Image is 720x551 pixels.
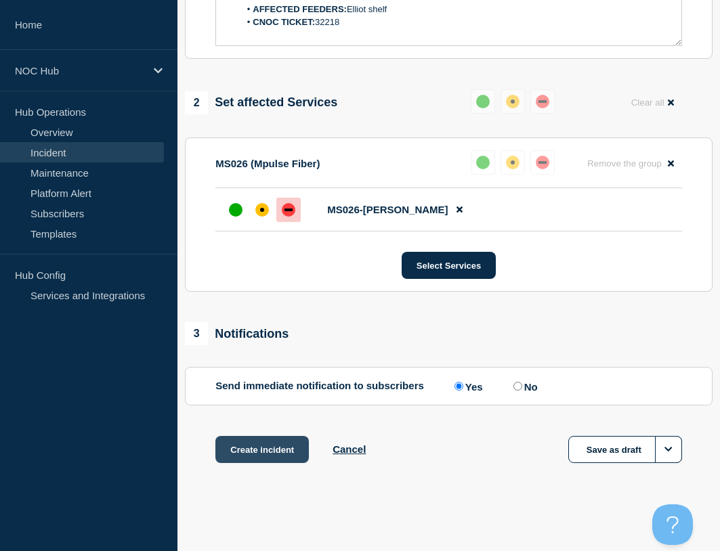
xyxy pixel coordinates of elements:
button: affected [501,150,525,175]
button: up [471,89,495,114]
button: Options [655,436,682,463]
button: Clear all [623,89,682,116]
strong: AFFECTED FEEDERS: [253,4,347,14]
div: down [536,95,549,108]
span: 2 [185,91,208,114]
input: No [513,382,522,391]
div: Set affected Services [185,91,337,114]
strong: CNOC TICKET: [253,17,315,27]
div: up [229,203,242,217]
li: 32218 [240,16,671,28]
span: MS026-[PERSON_NAME] [327,204,448,215]
button: Remove the group [579,150,682,177]
div: Send immediate notification to subscribers [215,380,682,393]
span: 3 [185,322,208,345]
p: Send immediate notification to subscribers [215,380,424,393]
button: Cancel [333,443,366,455]
button: Create incident [215,436,309,463]
iframe: Help Scout Beacon - Open [652,504,693,545]
div: affected [506,156,520,169]
div: affected [255,203,269,217]
p: NOC Hub [15,65,145,76]
div: up [476,156,490,169]
li: Elliot shelf [240,3,671,16]
button: Save as draft [568,436,682,463]
input: Yes [454,382,463,391]
p: MS026 (Mpulse Fiber) [215,158,320,169]
span: Remove the group [587,158,662,169]
label: Yes [451,380,483,393]
button: up [471,150,495,175]
button: down [530,150,555,175]
div: down [536,156,549,169]
button: Select Services [402,252,496,279]
div: affected [506,95,520,108]
div: down [282,203,295,217]
div: Notifications [185,322,289,345]
div: up [476,95,490,108]
button: affected [501,89,525,114]
button: down [530,89,555,114]
label: No [510,380,538,393]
